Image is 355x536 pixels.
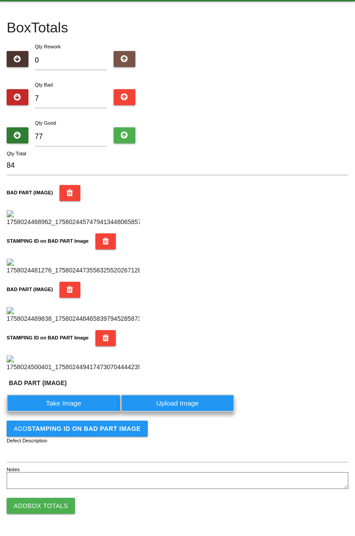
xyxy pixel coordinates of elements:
[7,437,47,445] label: Defect Description
[35,82,53,87] label: Qty Bad
[95,330,116,346] button: STAMPING ID on BAD PART Image
[7,238,89,244] b: STAMPING ID on BAD PART Image
[95,233,116,249] button: STAMPING ID on BAD PART Image
[7,335,89,340] b: STAMPING ID on BAD PART Image
[7,190,53,195] b: BAD PART (IMAGE)
[7,210,140,227] img: 1758024468962_17580244574794134480658575403110.jpg
[7,466,20,473] label: Notes
[7,498,75,514] button: AddBox Totals
[7,421,148,437] button: AddSTAMPING ID on BAD PART Image
[7,259,140,275] img: 1758024481276_17580244735563255202671282169129.jpg
[28,425,141,432] b: STAMPING ID on BAD PART Image
[7,287,53,292] b: BAD PART (IMAGE)
[35,120,56,126] label: Qty Good
[121,394,235,412] label: Upload Image
[9,379,67,386] b: BAD PART (IMAGE)
[7,150,26,158] label: Qty Total
[59,185,80,201] button: BAD PART (IMAGE)
[7,20,348,35] h4: Box Totals
[7,355,140,372] img: 1758024500401_17580244941747307044442398962985.jpg
[35,44,61,49] label: Qty Rework
[59,282,80,298] button: BAD PART (IMAGE)
[7,394,121,412] label: Take Image
[7,307,140,323] img: 1758024489838_17580244846583979452858735698362.jpg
